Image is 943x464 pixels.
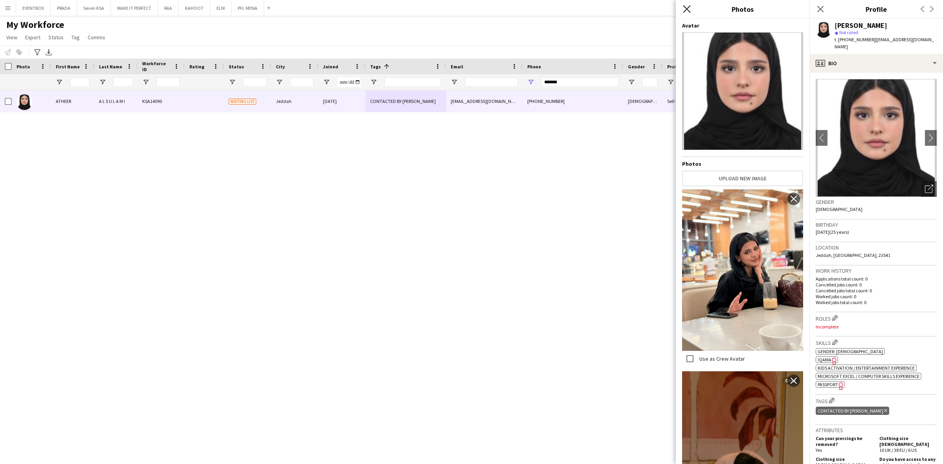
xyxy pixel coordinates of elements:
[189,64,204,70] span: Rating
[879,435,937,447] h5: Clothing size [DEMOGRAPHIC_DATA]
[816,288,937,293] p: Cancelled jobs total count: 0
[229,64,244,70] span: Status
[231,0,264,16] button: PFL MENA
[698,355,745,362] label: Use as Crew Avatar
[16,0,51,16] button: EVENTBOX
[138,90,185,112] div: KSA14090
[818,357,831,363] span: IQAMA
[818,365,915,371] span: Kids activation / Entertainment experience
[816,407,889,415] div: CONTACTED BY [PERSON_NAME]
[818,381,838,387] span: Passport
[816,267,937,274] h3: Work history
[809,4,943,14] h3: Profile
[676,4,809,14] h3: Photos
[451,79,458,86] button: Open Filter Menu
[33,48,42,57] app-action-btn: Advanced filters
[6,19,64,31] span: My Workforce
[816,324,937,330] p: Incomplete
[628,79,635,86] button: Open Filter Menu
[271,90,318,112] div: Jeddah
[541,77,618,87] input: Phone Filter Input
[816,427,937,434] h3: Attributes
[99,79,106,86] button: Open Filter Menu
[623,90,662,112] div: [DEMOGRAPHIC_DATA]
[527,79,534,86] button: Open Filter Menu
[142,79,149,86] button: Open Filter Menu
[158,0,179,16] button: RAA
[290,77,314,87] input: City Filter Input
[816,79,937,197] img: Crew avatar or photo
[451,64,463,70] span: Email
[17,64,30,70] span: Photo
[816,447,822,453] span: Yes
[816,198,937,205] h3: Gender
[99,64,122,70] span: Last Name
[523,90,623,112] div: [PHONE_NUMBER]
[6,34,17,41] span: View
[816,314,937,322] h3: Roles
[56,79,63,86] button: Open Filter Menu
[323,79,330,86] button: Open Filter Menu
[816,282,937,288] p: Cancelled jobs count: 0
[384,77,441,87] input: Tags Filter Input
[276,64,285,70] span: City
[94,90,138,112] div: A L S U L A M I
[68,32,83,42] a: Tag
[816,396,937,405] h3: Tags
[142,61,171,72] span: Workforce ID
[156,77,180,87] input: Workforce ID Filter Input
[682,171,803,186] button: Upload new image
[816,338,937,347] h3: Skills
[51,90,94,112] div: ATHEER
[662,90,713,112] div: Self-employed Crew
[370,79,377,86] button: Open Filter Menu
[839,29,858,35] span: Not rated
[816,435,873,447] h5: Can your piercings be removed?
[17,94,32,110] img: ATHEER A L S U L A M I
[682,189,803,351] img: Crew photo 1121532
[628,64,645,70] span: Gender
[72,34,80,41] span: Tag
[809,54,943,73] div: Bio
[229,79,236,86] button: Open Filter Menu
[229,99,256,105] span: Waiting list
[446,90,523,112] div: [EMAIL_ADDRESS][DOMAIN_NAME]
[179,0,210,16] button: KAHOOT
[816,221,937,228] h3: Birthday
[465,77,518,87] input: Email Filter Input
[318,90,365,112] div: [DATE]
[818,348,883,354] span: Gender: [DEMOGRAPHIC_DATA]
[113,77,133,87] input: Last Name Filter Input
[84,32,108,42] a: Comms
[667,64,683,70] span: Profile
[365,90,446,112] div: CONTACTED BY [PERSON_NAME]
[48,34,64,41] span: Status
[56,64,80,70] span: First Name
[682,32,803,150] img: Crew avatar
[816,299,937,305] p: Worked jobs total count: 0
[879,447,917,453] span: 10 UK / 38 EU / 6 US
[816,252,890,258] span: Jeddah, [GEOGRAPHIC_DATA], 23541
[642,77,658,87] input: Gender Filter Input
[835,37,875,42] span: t. [PHONE_NUMBER]
[816,293,937,299] p: Worked jobs count: 0
[682,160,803,167] h4: Photos
[88,34,105,41] span: Comms
[818,373,919,379] span: Microsoft Excel / Computer skills experience
[276,79,283,86] button: Open Filter Menu
[816,276,937,282] p: Applications total count: 0
[370,64,381,70] span: Tags
[682,22,803,29] h4: Avatar
[111,0,158,16] button: MAKE IT PERFECT
[25,34,40,41] span: Export
[835,22,887,29] div: [PERSON_NAME]
[816,229,849,235] span: [DATE] (25 years)
[51,0,77,16] button: PRADA
[816,244,937,251] h3: Location
[527,64,541,70] span: Phone
[210,0,231,16] button: ELM
[667,79,674,86] button: Open Filter Menu
[22,32,44,42] a: Export
[70,77,90,87] input: First Name Filter Input
[835,37,934,50] span: | [EMAIL_ADDRESS][DOMAIN_NAME]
